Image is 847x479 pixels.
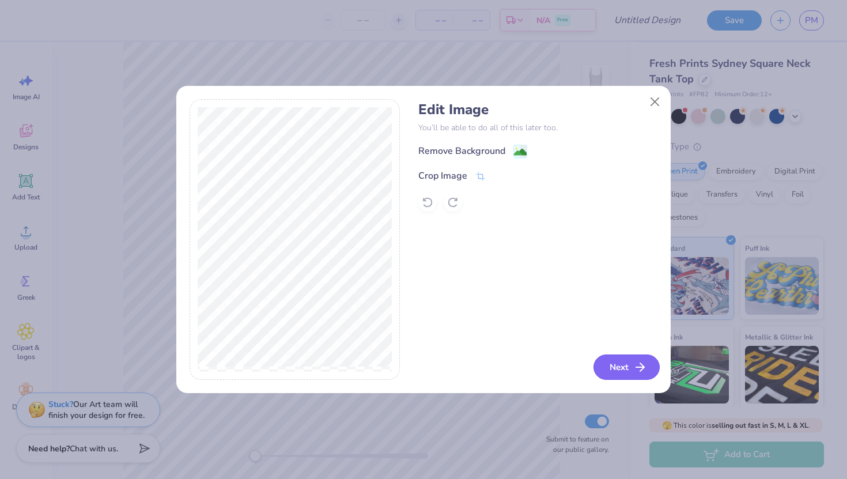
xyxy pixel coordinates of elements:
[418,169,467,183] div: Crop Image
[418,122,657,134] p: You’ll be able to do all of this later too.
[418,101,657,118] h4: Edit Image
[644,91,666,113] button: Close
[418,144,505,158] div: Remove Background
[593,354,660,380] button: Next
